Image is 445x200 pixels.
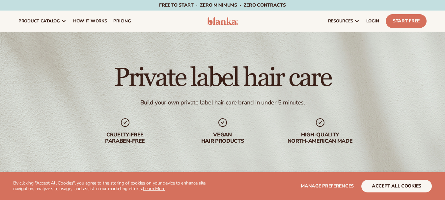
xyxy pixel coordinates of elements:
span: resources [328,18,353,24]
a: Start Free [386,14,427,28]
div: Vegan hair products [181,132,265,144]
a: LOGIN [363,11,382,32]
a: Learn More [143,186,165,192]
div: cruelty-free paraben-free [83,132,167,144]
span: Manage preferences [301,183,354,189]
div: Build your own private label hair care brand in under 5 minutes. [140,99,305,106]
a: resources [325,11,363,32]
span: product catalog [18,18,60,24]
a: How It Works [70,11,110,32]
a: pricing [110,11,134,32]
h1: Private label hair care [114,65,331,91]
a: product catalog [15,11,70,32]
span: How It Works [73,18,107,24]
button: Manage preferences [301,180,354,192]
button: accept all cookies [361,180,432,192]
img: logo [207,17,238,25]
span: pricing [113,18,131,24]
span: LOGIN [366,18,379,24]
div: High-quality North-american made [278,132,362,144]
p: By clicking "Accept All Cookies", you agree to the storing of cookies on your device to enhance s... [13,181,220,192]
span: Free to start · ZERO minimums · ZERO contracts [159,2,286,8]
